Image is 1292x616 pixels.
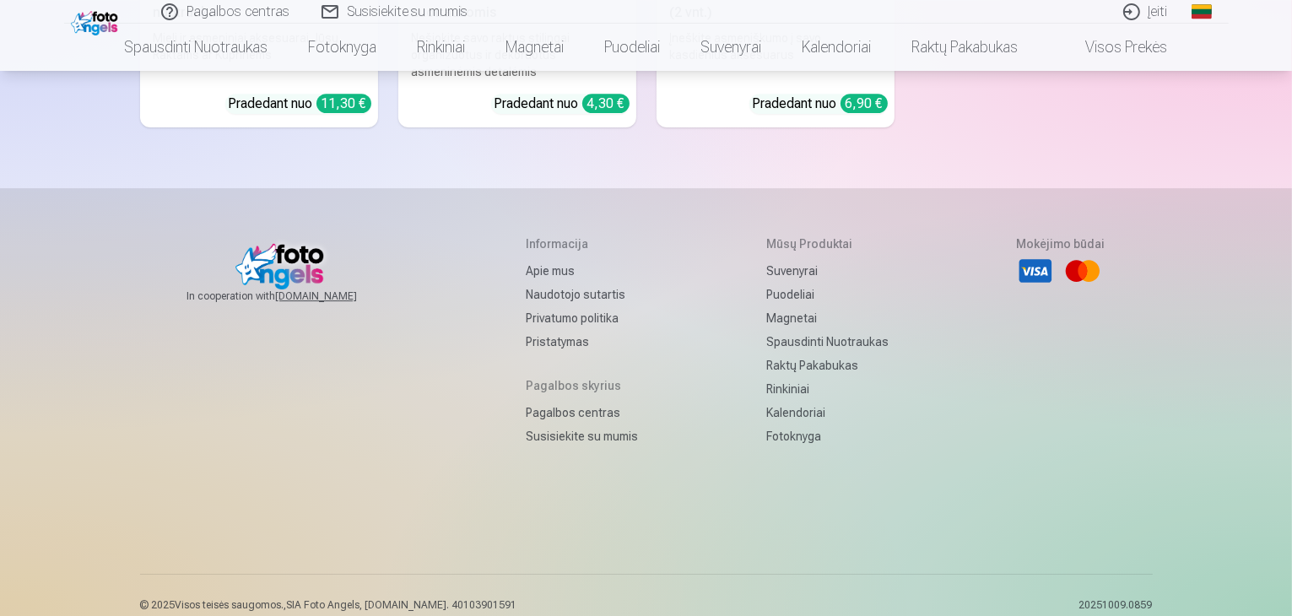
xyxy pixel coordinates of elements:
[1017,235,1105,252] h5: Mokėjimo būdai
[526,401,638,424] a: Pagalbos centras
[397,24,486,71] a: Rinkiniai
[766,330,889,354] a: Spausdinti nuotraukas
[766,424,889,448] a: Fotoknyga
[187,289,397,303] span: In cooperation with
[1039,24,1188,71] a: Visos prekės
[782,24,892,71] a: Kalendoriai
[681,24,782,71] a: Suvenyrai
[892,24,1039,71] a: Raktų pakabukas
[526,306,638,330] a: Privatumo politika
[1064,252,1101,289] li: Mastercard
[526,235,638,252] h5: Informacija
[105,24,289,71] a: Spausdinti nuotraukas
[526,259,638,283] a: Apie mus
[582,94,630,113] div: 4,30 €
[71,7,122,35] img: /fa2
[766,306,889,330] a: Magnetai
[753,94,888,114] div: Pradedant nuo
[526,283,638,306] a: Naudotojo sutartis
[766,235,889,252] h5: Mūsų produktai
[287,599,517,611] span: SIA Foto Angels, [DOMAIN_NAME]. 40103901591
[1017,252,1054,289] li: Visa
[766,259,889,283] a: Suvenyrai
[229,94,371,114] div: Pradedant nuo
[140,598,517,612] p: © 2025 Visos teisės saugomos. ,
[526,424,638,448] a: Susisiekite su mumis
[316,94,371,113] div: 11,30 €
[486,24,585,71] a: Magnetai
[526,330,638,354] a: Pristatymas
[526,377,638,394] h5: Pagalbos skyrius
[289,24,397,71] a: Fotoknyga
[766,401,889,424] a: Kalendoriai
[766,354,889,377] a: Raktų pakabukas
[275,289,397,303] a: [DOMAIN_NAME]
[495,94,630,114] div: Pradedant nuo
[585,24,681,71] a: Puodeliai
[841,94,888,113] div: 6,90 €
[766,377,889,401] a: Rinkiniai
[766,283,889,306] a: Puodeliai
